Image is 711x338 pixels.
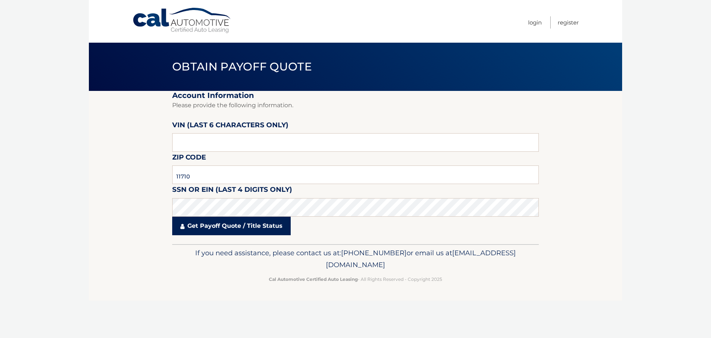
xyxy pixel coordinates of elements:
[528,16,542,29] a: Login
[177,247,534,271] p: If you need assistance, please contact us at: or email us at
[172,60,312,73] span: Obtain Payoff Quote
[172,152,206,165] label: Zip Code
[172,217,291,235] a: Get Payoff Quote / Title Status
[172,91,539,100] h2: Account Information
[269,276,358,282] strong: Cal Automotive Certified Auto Leasing
[341,249,407,257] span: [PHONE_NUMBER]
[132,7,232,34] a: Cal Automotive
[177,275,534,283] p: - All Rights Reserved - Copyright 2025
[172,119,288,133] label: VIN (last 6 characters only)
[172,100,539,111] p: Please provide the following information.
[558,16,579,29] a: Register
[172,184,292,198] label: SSN or EIN (last 4 digits only)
